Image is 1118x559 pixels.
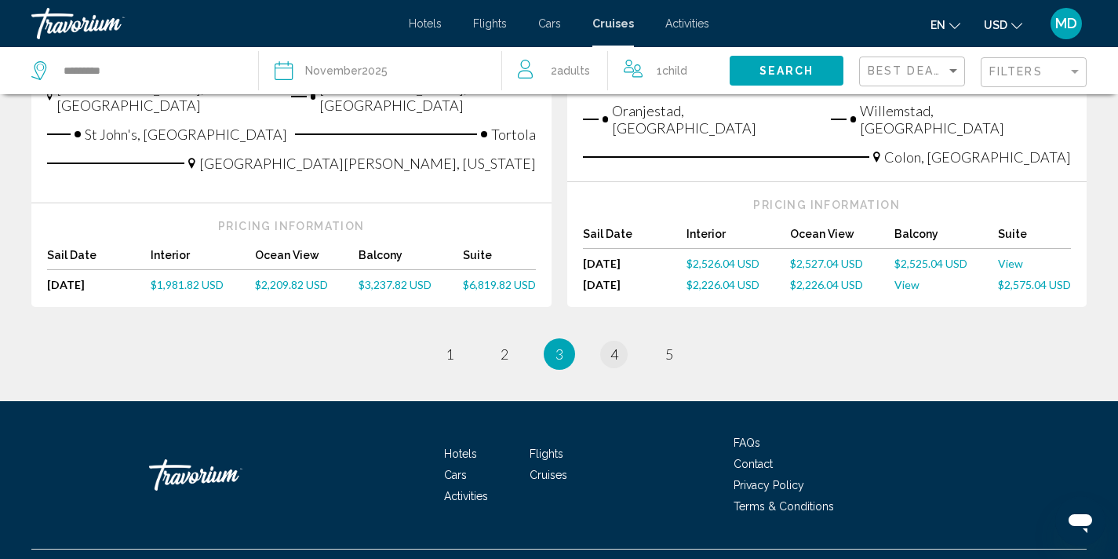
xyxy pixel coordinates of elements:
a: $2,527.04 USD [790,257,894,270]
a: $2,525.04 USD [894,257,998,270]
a: Terms & Conditions [734,500,834,513]
div: Sail Date [47,249,151,270]
div: Ocean View [255,249,359,270]
a: Travorium [149,451,306,499]
span: Search [759,65,814,78]
span: Adults [557,64,590,77]
div: Balcony [894,228,998,249]
iframe: Button to launch messaging window [1055,496,1105,546]
span: Child [662,64,687,77]
span: USD [984,19,1007,31]
div: Pricing Information [583,198,1072,212]
span: Colon, [GEOGRAPHIC_DATA] [884,148,1071,166]
span: 5 [665,345,673,363]
a: $2,226.04 USD [686,278,790,291]
button: Change currency [984,13,1022,36]
a: View [894,278,998,291]
div: Suite [998,228,1071,249]
a: $2,526.04 USD [686,257,790,270]
div: [DATE] [583,278,686,291]
span: 1 [446,345,453,363]
span: Oranjestad, [GEOGRAPHIC_DATA] [612,102,823,137]
div: Interior [686,228,790,249]
span: $2,209.82 USD [255,278,328,291]
span: Best Deals [868,64,950,77]
span: $2,527.04 USD [790,257,863,270]
a: $2,209.82 USD [255,278,359,291]
a: Cars [538,17,561,30]
button: Travelers: 2 adults, 1 child [502,47,730,94]
span: $2,226.04 USD [686,278,759,291]
a: $2,575.04 USD [998,278,1071,291]
span: Willemstad, [GEOGRAPHIC_DATA] [860,102,1071,137]
a: Hotels [409,17,442,30]
button: Search [730,56,843,85]
span: en [930,19,945,31]
ul: Pagination [31,338,1087,370]
span: November [305,64,362,77]
a: Activities [444,490,488,502]
div: [DATE] [583,257,686,270]
a: Cruises [592,17,634,30]
a: Flights [530,448,563,460]
div: [DATE] [47,278,151,291]
span: 1 [657,60,687,82]
a: $2,226.04 USD [790,278,894,291]
a: Flights [473,17,507,30]
a: $6,819.82 USD [463,278,536,291]
span: $1,981.82 USD [151,278,224,291]
span: [GEOGRAPHIC_DATA], [GEOGRAPHIC_DATA] [56,79,276,114]
span: $2,525.04 USD [894,257,967,270]
span: 4 [610,345,618,363]
button: Filter [981,57,1087,89]
a: Contact [734,458,773,470]
span: [GEOGRAPHIC_DATA], [GEOGRAPHIC_DATA] [319,79,535,114]
a: Privacy Policy [734,479,804,491]
span: St John's, [GEOGRAPHIC_DATA] [85,126,287,143]
a: Hotels [444,448,477,460]
div: Interior [151,249,254,270]
span: 3 [555,345,563,363]
div: Ocean View [790,228,894,249]
button: Change language [930,13,960,36]
div: 2025 [305,60,388,82]
a: Travorium [31,8,393,39]
span: View [894,278,920,291]
a: Cruises [530,469,567,481]
span: MD [1055,16,1077,31]
span: 2 [551,60,590,82]
div: Sail Date [583,228,686,249]
div: Pricing Information [47,219,536,233]
span: Tortola [491,126,536,143]
a: FAQs [734,437,760,449]
a: $3,237.82 USD [359,278,462,291]
span: Filters [989,65,1043,78]
span: $2,226.04 USD [790,278,863,291]
button: User Menu [1046,7,1087,40]
a: Activities [665,17,709,30]
div: Balcony [359,249,462,270]
span: $2,526.04 USD [686,257,759,270]
div: Suite [463,249,536,270]
span: 2 [501,345,508,363]
span: View [998,257,1023,270]
span: [GEOGRAPHIC_DATA][PERSON_NAME], [US_STATE] [199,155,536,172]
a: $1,981.82 USD [151,278,254,291]
a: Cars [444,469,467,481]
